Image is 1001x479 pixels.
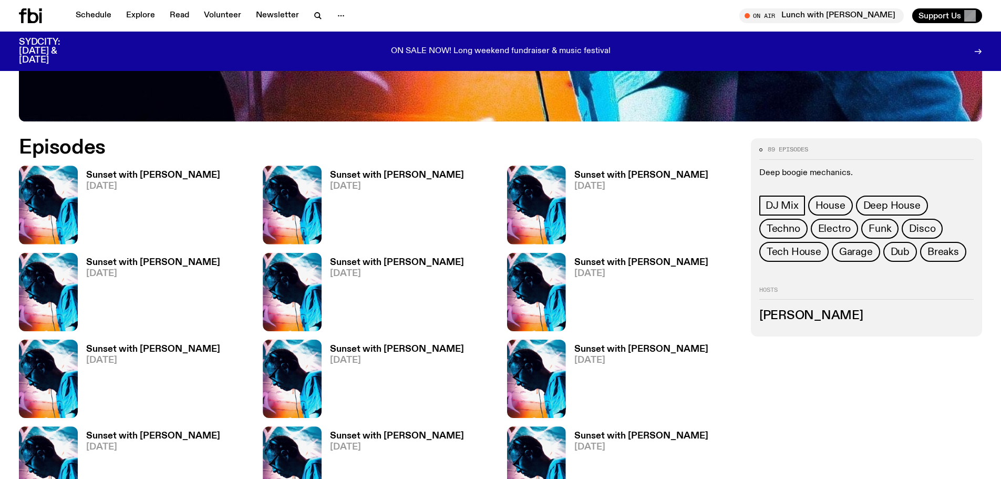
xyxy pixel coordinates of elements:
a: Garage [832,242,880,262]
h3: [PERSON_NAME] [759,310,974,322]
h3: Sunset with [PERSON_NAME] [330,432,464,441]
h3: Sunset with [PERSON_NAME] [574,171,708,180]
a: Funk [861,219,899,239]
span: [DATE] [330,269,464,278]
button: On AirLunch with [PERSON_NAME] [739,8,904,23]
a: Schedule [69,8,118,23]
a: House [808,196,853,216]
a: DJ Mix [759,196,805,216]
a: Read [163,8,195,23]
a: Newsletter [250,8,305,23]
h3: Sunset with [PERSON_NAME] [330,345,464,354]
a: Techno [759,219,808,239]
span: [DATE] [574,443,708,452]
span: 89 episodes [768,147,808,152]
a: Sunset with [PERSON_NAME][DATE] [78,171,220,244]
h3: Sunset with [PERSON_NAME] [574,432,708,441]
h3: Sunset with [PERSON_NAME] [86,432,220,441]
span: [DATE] [330,356,464,365]
a: Disco [902,219,943,239]
a: Breaks [920,242,966,262]
a: Sunset with [PERSON_NAME][DATE] [78,258,220,331]
img: Simon Caldwell stands side on, looking downwards. He has headphones on. Behind him is a brightly ... [507,340,566,418]
p: ON SALE NOW! Long weekend fundraiser & music festival [391,47,611,56]
img: Simon Caldwell stands side on, looking downwards. He has headphones on. Behind him is a brightly ... [507,253,566,331]
h3: Sunset with [PERSON_NAME] [86,345,220,354]
h3: Sunset with [PERSON_NAME] [86,258,220,267]
img: Simon Caldwell stands side on, looking downwards. He has headphones on. Behind him is a brightly ... [507,166,566,244]
button: Support Us [912,8,982,23]
span: DJ Mix [766,200,799,211]
span: Funk [869,223,891,235]
img: Simon Caldwell stands side on, looking downwards. He has headphones on. Behind him is a brightly ... [19,340,78,418]
img: Simon Caldwell stands side on, looking downwards. He has headphones on. Behind him is a brightly ... [19,166,78,244]
span: [DATE] [574,269,708,278]
a: Explore [120,8,161,23]
a: Sunset with [PERSON_NAME][DATE] [566,258,708,331]
span: Breaks [927,246,959,258]
img: Simon Caldwell stands side on, looking downwards. He has headphones on. Behind him is a brightly ... [263,253,322,331]
h3: Sunset with [PERSON_NAME] [330,171,464,180]
img: Simon Caldwell stands side on, looking downwards. He has headphones on. Behind him is a brightly ... [263,340,322,418]
span: Deep House [863,200,921,211]
img: Simon Caldwell stands side on, looking downwards. He has headphones on. Behind him is a brightly ... [19,253,78,331]
img: Simon Caldwell stands side on, looking downwards. He has headphones on. Behind him is a brightly ... [263,166,322,244]
h3: Sunset with [PERSON_NAME] [574,258,708,267]
h3: Sunset with [PERSON_NAME] [330,258,464,267]
a: Electro [811,219,859,239]
h2: Episodes [19,138,657,157]
a: Sunset with [PERSON_NAME][DATE] [566,345,708,418]
h3: SYDCITY: [DATE] & [DATE] [19,38,86,65]
a: Sunset with [PERSON_NAME][DATE] [322,258,464,331]
h2: Hosts [759,287,974,300]
span: Garage [839,246,873,258]
span: Dub [891,246,910,258]
a: Sunset with [PERSON_NAME][DATE] [322,345,464,418]
span: Electro [818,223,851,235]
a: Volunteer [198,8,247,23]
a: Dub [883,242,917,262]
span: Tech House [767,246,821,258]
span: [DATE] [86,269,220,278]
a: Sunset with [PERSON_NAME][DATE] [322,171,464,244]
a: Sunset with [PERSON_NAME][DATE] [78,345,220,418]
span: [DATE] [330,443,464,452]
span: [DATE] [86,356,220,365]
span: Techno [767,223,800,235]
span: House [816,200,845,211]
span: [DATE] [86,443,220,452]
span: [DATE] [574,356,708,365]
p: Deep boogie mechanics. [759,168,974,178]
span: Disco [909,223,935,235]
span: [DATE] [86,182,220,191]
a: Deep House [856,196,928,216]
a: Sunset with [PERSON_NAME][DATE] [566,171,708,244]
span: [DATE] [330,182,464,191]
h3: Sunset with [PERSON_NAME] [574,345,708,354]
span: [DATE] [574,182,708,191]
a: Tech House [759,242,829,262]
h3: Sunset with [PERSON_NAME] [86,171,220,180]
span: Support Us [919,11,961,21]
